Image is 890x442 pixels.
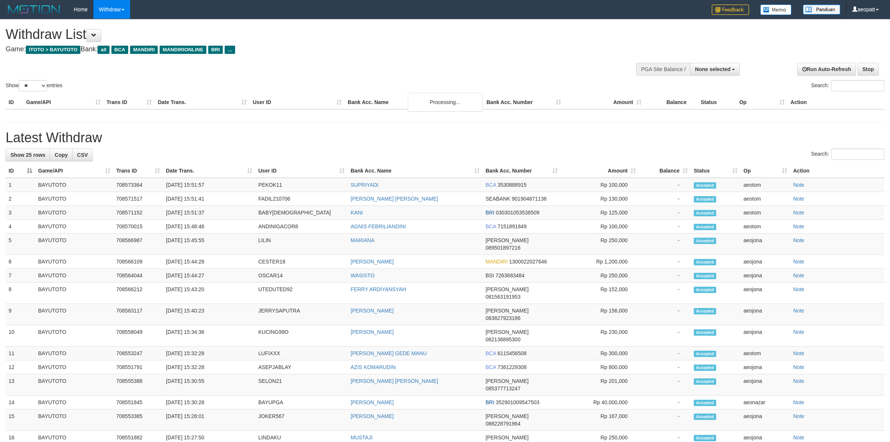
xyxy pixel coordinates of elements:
[561,347,639,360] td: Rp 300,000
[512,196,546,202] span: Copy 901904871136 to clipboard
[35,325,113,347] td: BAYUTOTO
[6,178,35,192] td: 1
[351,196,438,202] a: [PERSON_NAME] [PERSON_NAME]
[694,224,716,230] span: Accepted
[694,400,716,406] span: Accepted
[6,206,35,220] td: 3
[351,223,406,229] a: AGNIS FEBRILIANDINI
[694,259,716,265] span: Accepted
[250,95,345,109] th: User ID
[561,192,639,206] td: Rp 130,000
[793,182,804,188] a: Note
[163,255,255,269] td: [DATE] 15:44:28
[636,63,690,76] div: PGA Site Balance /
[793,308,804,314] a: Note
[740,325,790,347] td: aeojona
[23,95,104,109] th: Game/API
[35,255,113,269] td: BAYUTOTO
[639,178,691,192] td: -
[6,4,62,15] img: MOTION_logo.png
[6,130,884,145] h1: Latest Withdraw
[6,325,35,347] td: 10
[486,315,520,321] span: Copy 083827923186 to clipboard
[35,192,113,206] td: BAYUTOTO
[6,95,23,109] th: ID
[561,164,639,178] th: Amount: activate to sort column ascending
[351,182,378,188] a: SUPRIYADI
[694,182,716,189] span: Accepted
[740,255,790,269] td: aeojona
[793,196,804,202] a: Note
[694,287,716,293] span: Accepted
[793,237,804,243] a: Note
[6,164,35,178] th: ID: activate to sort column descending
[712,4,749,15] img: Feedback.jpg
[163,178,255,192] td: [DATE] 15:51:57
[6,347,35,360] td: 11
[6,46,586,53] h4: Game: Bank:
[740,409,790,431] td: aeojona
[857,63,879,76] a: Stop
[255,255,348,269] td: CESTER18
[561,304,639,325] td: Rp 156,000
[163,206,255,220] td: [DATE] 15:51:37
[639,325,691,347] td: -
[486,223,496,229] span: BCA
[351,329,394,335] a: [PERSON_NAME]
[797,63,856,76] a: Run Auto-Refresh
[35,234,113,255] td: BAYUTOTO
[793,435,804,441] a: Note
[35,304,113,325] td: BAYUTOTO
[113,374,163,396] td: 708555388
[486,421,520,427] span: Copy 088228791964 to clipboard
[740,178,790,192] td: aeotom
[740,234,790,255] td: aeojona
[255,164,348,178] th: User ID: activate to sort column ascending
[6,283,35,304] td: 8
[255,325,348,347] td: KUCING99O
[694,196,716,202] span: Accepted
[113,178,163,192] td: 708573364
[486,272,494,278] span: BSI
[740,360,790,374] td: aeojona
[255,220,348,234] td: ANDINIGACOR8
[163,396,255,409] td: [DATE] 15:30:28
[77,152,88,158] span: CSV
[6,80,62,91] label: Show entries
[793,413,804,419] a: Note
[486,308,529,314] span: [PERSON_NAME]
[736,95,788,109] th: Op
[255,178,348,192] td: PEKOK11
[498,364,527,370] span: Copy 7361229308 to clipboard
[351,378,438,384] a: [PERSON_NAME] [PERSON_NAME]
[6,234,35,255] td: 5
[6,27,586,42] h1: Withdraw List
[163,283,255,304] td: [DATE] 15:43:20
[740,220,790,234] td: aeotom
[644,95,698,109] th: Balance
[811,80,884,91] label: Search:
[831,149,884,160] input: Search:
[483,164,561,178] th: Bank Acc. Number: activate to sort column ascending
[564,95,644,109] th: Amount
[496,399,539,405] span: Copy 352901009547503 to clipboard
[35,206,113,220] td: BAYUTOTO
[486,413,529,419] span: [PERSON_NAME]
[163,220,255,234] td: [DATE] 15:48:46
[113,269,163,283] td: 708564044
[225,46,235,54] span: ...
[561,255,639,269] td: Rp 1,200,000
[255,234,348,255] td: LILIN
[561,269,639,283] td: Rp 250,000
[639,283,691,304] td: -
[486,259,508,265] span: MANDIRI
[793,272,804,278] a: Note
[811,149,884,160] label: Search:
[72,149,93,161] a: CSV
[639,269,691,283] td: -
[486,336,520,342] span: Copy 082136895300 to clipboard
[561,409,639,431] td: Rp 167,000
[793,210,804,216] a: Note
[486,364,496,370] span: BCA
[793,350,804,356] a: Note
